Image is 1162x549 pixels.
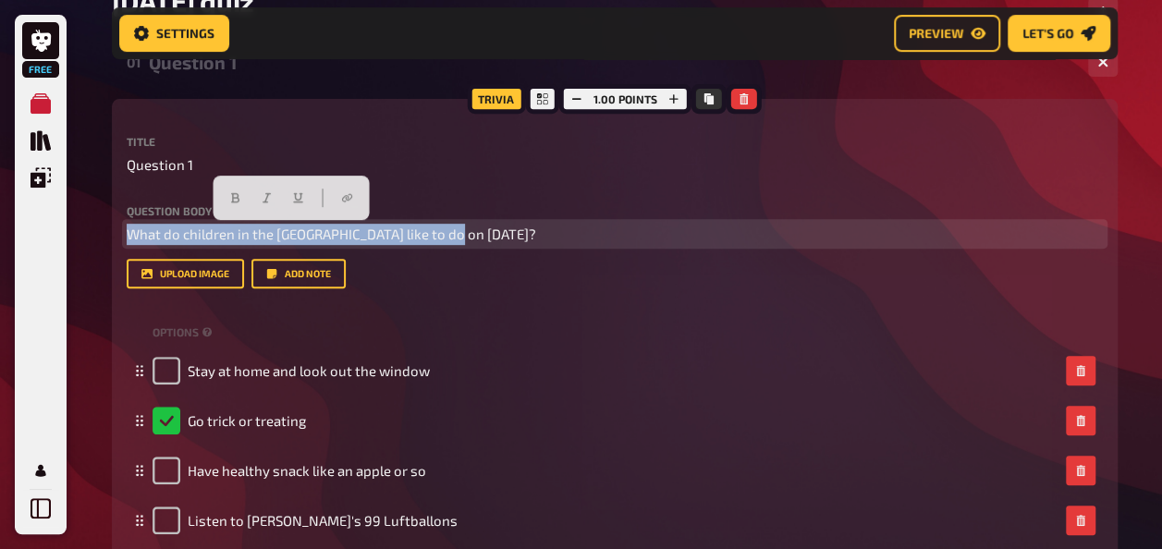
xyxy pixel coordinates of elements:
span: options [153,324,199,340]
label: Question body [127,205,1103,216]
button: Copy [696,89,722,109]
span: Let's go [1022,27,1073,40]
div: 01 [127,54,141,70]
label: Title [127,136,1103,147]
button: upload image [127,259,244,288]
span: Preview [909,27,963,40]
div: Trivia [467,84,525,114]
a: Let's go [1008,15,1110,52]
span: Free [24,64,57,75]
span: Have healthy snack like an apple or so [188,462,426,479]
a: Preview [894,15,1000,52]
a: Overlays [22,159,59,196]
span: Stay at home and look out the window [188,362,430,379]
span: Question 1 [127,154,193,176]
a: My Quizzes [22,85,59,122]
a: Settings [119,15,229,52]
button: Add note [251,259,346,288]
span: Settings [156,27,214,40]
div: Question 1 [149,52,1073,73]
a: Quiz Library [22,122,59,159]
span: Listen to [PERSON_NAME]'s 99 Luftballons [188,512,458,529]
a: My Account [22,452,59,489]
div: 1.00 points [559,84,691,114]
span: Go trick or treating [188,412,306,429]
span: What do children in the [GEOGRAPHIC_DATA] like to do on [DATE]? [127,226,536,242]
